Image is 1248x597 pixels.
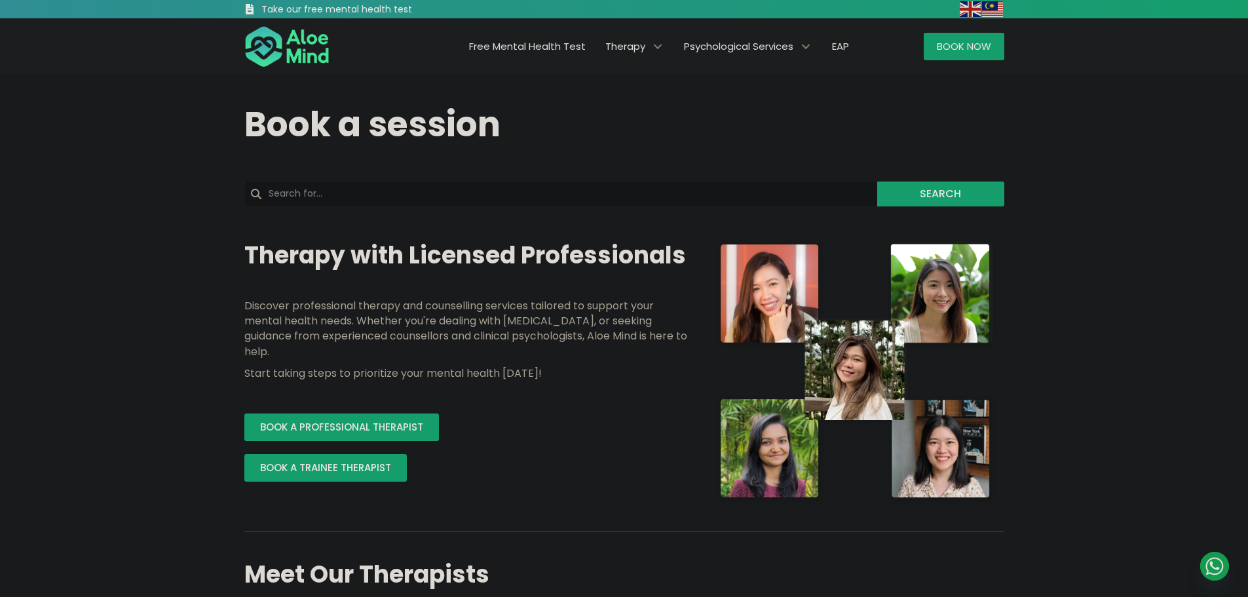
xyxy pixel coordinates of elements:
[244,298,690,359] p: Discover professional therapy and counselling services tailored to support your mental health nee...
[960,1,981,17] img: en
[261,3,482,16] h3: Take our free mental health test
[244,239,686,272] span: Therapy with Licensed Professionals
[244,182,878,206] input: Search for...
[244,25,330,68] img: Aloe mind Logo
[982,1,1003,17] img: ms
[982,1,1004,16] a: Malay
[716,239,996,505] img: Therapist collage
[937,39,991,53] span: Book Now
[347,33,859,60] nav: Menu
[877,182,1004,206] button: Search
[244,414,439,441] a: BOOK A PROFESSIONAL THERAPIST
[822,33,859,60] a: EAP
[596,33,674,60] a: TherapyTherapy: submenu
[260,461,391,474] span: BOOK A TRAINEE THERAPIST
[244,558,489,591] span: Meet Our Therapists
[469,39,586,53] span: Free Mental Health Test
[244,3,482,18] a: Take our free mental health test
[832,39,849,53] span: EAP
[797,37,816,56] span: Psychological Services: submenu
[605,39,664,53] span: Therapy
[260,420,423,434] span: BOOK A PROFESSIONAL THERAPIST
[924,33,1004,60] a: Book Now
[244,366,690,381] p: Start taking steps to prioritize your mental health [DATE]!
[1200,552,1229,581] a: Whatsapp
[960,1,982,16] a: English
[674,33,822,60] a: Psychological ServicesPsychological Services: submenu
[649,37,668,56] span: Therapy: submenu
[244,100,501,148] span: Book a session
[244,454,407,482] a: BOOK A TRAINEE THERAPIST
[684,39,812,53] span: Psychological Services
[459,33,596,60] a: Free Mental Health Test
